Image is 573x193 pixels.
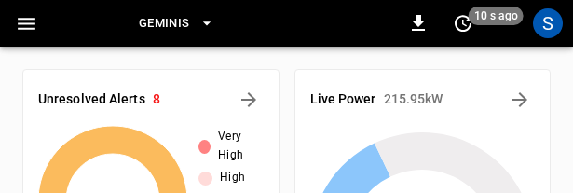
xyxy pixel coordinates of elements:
[153,90,160,110] h6: 8
[234,85,264,115] button: All Alerts
[131,6,222,42] button: Geminis
[448,8,478,38] button: set refresh interval
[65,6,101,41] img: ampcontrol.io logo
[505,85,535,115] button: Energy Overview
[533,8,563,38] div: profile-icon
[220,169,246,187] span: High
[384,90,443,110] h6: 215.95 kW
[139,13,190,34] span: Geminis
[469,7,524,25] span: 10 s ago
[38,90,145,110] h6: Unresolved Alerts
[310,90,376,110] h6: Live Power
[218,128,264,165] span: Very High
